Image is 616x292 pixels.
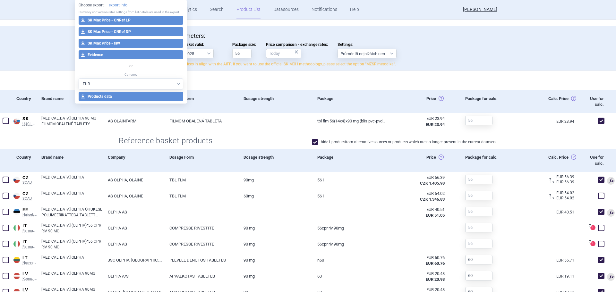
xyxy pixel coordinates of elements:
div: EUR 60.76 [391,255,445,261]
span: or [128,63,134,69]
img: Slovakia [13,118,20,124]
div: EUR 54.02 [391,191,445,196]
div: Company [103,149,165,172]
a: OLPHA A/S [103,268,165,284]
a: 90MG [239,172,312,188]
input: 56 [465,239,492,248]
a: 90 mg [239,268,312,284]
div: EUR 23.94 [391,116,445,121]
a: AS OLPHA, OLAINE [103,172,165,188]
select: Reference basket valid: [164,49,214,58]
a: APVALKOTAS TABLETES [165,268,238,284]
a: SKSKUUC-LP B [12,115,37,126]
span: Ex. [551,196,555,200]
strong: CZK 1,346.83 [420,197,445,202]
span: Package size: [232,42,256,47]
a: 56CPR RIV 90MG [312,236,386,252]
span: Used for calculation [607,209,615,217]
a: ITITFarmadati [12,238,37,249]
button: SK Max Price - CNRef DP [79,27,184,36]
p: By default, Price Monitor recalculates prices in align with the AIFP. If you want to use the offi... [119,62,497,67]
a: FILMOM OBALENÁ TABLETA [165,113,238,129]
a: EUR 40.51 [556,210,576,214]
div: Calc. Price [510,149,576,172]
a: TBL FLM [165,188,238,204]
a: tbl flm 56(14x4)x90 mg (blis.PVC-PVDC/Al) [312,113,386,129]
span: Farmadati [22,229,37,233]
abbr: Ex-Factory bez DPH zo zdroja [391,191,445,202]
div: Package for calc. [460,149,510,172]
span: Haigekassa [22,213,37,217]
div: × [295,48,298,55]
span: UUC-LP B [22,122,37,126]
img: Latvia [13,273,20,279]
div: Brand name [37,90,103,113]
input: Package size: [232,49,252,58]
a: 56 I [312,172,386,188]
div: EUR 56.39 [391,175,445,180]
span: ? [548,178,552,181]
a: AS OLPHA, OLAINE [103,188,165,204]
input: 56 [465,191,492,200]
span: IT [22,223,37,229]
a: CZCZSCAU [12,190,37,201]
a: EUR 56.71 [556,258,576,262]
strong: EUR 60.76 [426,261,445,266]
strong: CZK 1,405.98 [420,181,445,186]
div: Dosage strength [239,149,312,172]
span: ? [588,240,592,244]
a: COMPRESSE RIVESTITE [165,220,238,236]
img: Czech Republic [13,193,20,199]
h2: Reference basket products [119,136,218,146]
span: IT [22,239,37,245]
a: [MEDICAL_DATA] OLPHA ÕHUKESE POLÜMEERIKATTEGA TABLETT 90MG N56 [41,206,103,218]
abbr: MZSR metodika bez stropu marže [391,207,445,218]
button: Evidence [79,50,184,59]
a: ITITFarmadati [12,222,37,233]
input: 56 [465,207,492,216]
div: EUR 54.02 [551,195,576,201]
span: Ex. [551,180,555,184]
div: Dosage strength [239,90,312,113]
img: Italy [13,241,20,247]
div: Price [387,149,460,172]
select: Settings: [338,49,397,58]
a: [MEDICAL_DATA] OLPHA 90MG [41,271,103,282]
a: PLĖVELE DENGTOS TABLETĖS [165,252,238,268]
a: 90 mg [239,252,312,268]
a: export info [109,3,127,8]
a: OLPHA AS [103,236,165,252]
p: Currency [79,72,184,77]
span: ? [588,224,592,228]
span: Komp. AB list [22,277,37,281]
span: LV [22,271,37,277]
a: EEEEHaigekassa [12,206,37,217]
a: OLPHA AS [103,204,165,220]
strong: EUR 23.94 [426,122,445,127]
img: Italy [13,225,20,231]
a: [MEDICAL_DATA] (OLPHA)*56 CPR RIV 90 MG [41,238,103,250]
abbr: Ex-Factory bez DPH zo zdroja [391,116,445,127]
span: Used for calculation [607,273,615,281]
p: Max price calculation parameters: [119,32,497,39]
div: Price [387,90,460,113]
span: ? [548,194,552,197]
div: Use for calc. [576,149,607,172]
a: 60 [312,268,386,284]
a: 56 I [312,188,386,204]
a: 90 mg [239,236,312,252]
span: Reference basket valid: [164,42,223,47]
a: CZCZSCAU [12,174,37,185]
span: SCAU [22,196,37,201]
span: Used for calculation [607,177,615,185]
p: Choose export: [79,3,184,8]
input: 56 [465,175,492,184]
div: EUR 20.48 [391,271,445,277]
a: JSC OLPHA, [GEOGRAPHIC_DATA] [103,252,165,268]
div: Country [12,90,37,113]
div: Use for calc. [576,90,607,113]
a: TBL FLM [165,172,238,188]
abbr: Ex-Factory bez DPH zo zdroja [391,255,445,266]
input: 56 [465,223,492,232]
span: SK [22,116,37,122]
